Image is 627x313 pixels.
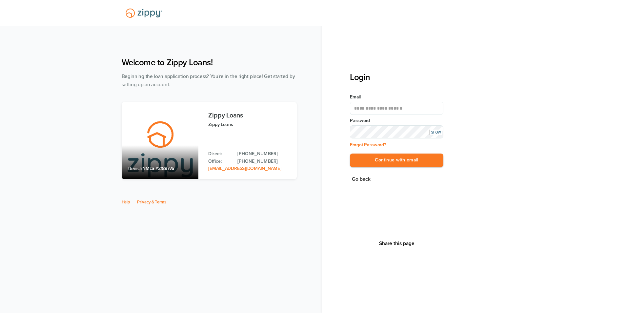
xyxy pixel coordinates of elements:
button: Share This Page [377,240,416,247]
span: NMLS #2189776 [142,166,174,171]
h3: Login [350,72,443,82]
label: Email [350,94,443,100]
p: Direct: [208,150,231,157]
input: Input Password [350,125,443,138]
span: Branch [128,166,143,171]
h3: Zippy Loans [208,112,290,119]
a: Office Phone: 512-975-2947 [237,158,290,165]
p: Office: [208,158,231,165]
a: Direct Phone: 512-975-2947 [237,150,290,157]
label: Password [350,117,443,124]
button: Continue with email [350,154,443,167]
h1: Welcome to Zippy Loans! [122,57,297,68]
p: Zippy Loans [208,121,290,128]
a: Forgot Password? [350,142,386,148]
img: Lender Logo [122,6,166,21]
a: Help [122,199,130,205]
input: Email Address [350,102,443,115]
a: Email Address: zippyguide@zippymh.com [208,166,281,171]
button: Go back [350,175,373,184]
span: Beginning the loan application process? You're in the right place! Get started by setting up an a... [122,73,295,88]
div: SHOW [429,130,442,135]
a: Privacy & Terms [137,199,166,205]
